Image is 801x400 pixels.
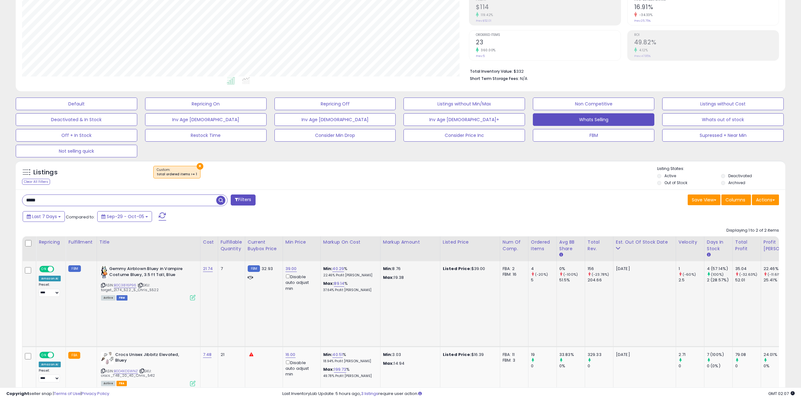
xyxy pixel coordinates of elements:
[39,276,61,281] div: Amazon AI
[285,266,297,272] a: 39.00
[145,98,267,110] button: Repricing On
[662,129,784,142] button: Supressed + Near Min
[54,391,81,397] a: Terms of Use
[383,360,394,366] strong: Max:
[533,129,654,142] button: FBM
[520,76,527,82] span: N/A
[101,369,155,378] span: | SKU: crocs_7.48_20_40_Chris_5412
[531,352,556,358] div: 19
[114,369,138,374] a: B0D4XDSWNZ
[32,213,57,220] span: Last 7 Days
[739,272,757,277] small: (-32.63%)
[443,239,497,245] div: Listed Price
[470,67,774,75] li: $332
[285,273,316,291] div: Disable auto adjust min
[16,98,137,110] button: Default
[53,267,63,272] span: OFF
[403,98,525,110] button: Listings without Min/Max
[323,281,375,292] div: %
[728,173,752,178] label: Deactivated
[332,352,343,358] a: 40.51
[479,48,496,53] small: 360.00%
[39,362,61,367] div: Amazon AI
[679,352,704,358] div: 2.71
[768,272,783,277] small: (-11.61%)
[334,366,346,373] a: 199.73
[616,239,673,245] div: Est. Out Of Stock Date
[285,352,296,358] a: 16.00
[248,265,260,272] small: FBM
[679,239,702,245] div: Velocity
[285,359,316,377] div: Disable auto adjust min
[99,239,198,245] div: Title
[66,214,95,220] span: Compared to:
[707,352,732,358] div: 7 (100%)
[383,275,435,280] p: 19.38
[479,13,493,17] small: 119.42%
[383,361,435,366] p: 14.94
[323,359,375,363] p: 18.94% Profit [PERSON_NAME]
[443,352,495,358] div: $16.39
[634,19,651,23] small: Prev: 25.75%
[323,374,375,378] p: 49.78% Profit [PERSON_NAME]
[68,239,94,245] div: Fulfillment
[221,266,240,272] div: 7
[383,239,437,245] div: Markup Amount
[707,266,732,272] div: 4 (57.14%)
[231,194,255,206] button: Filters
[634,39,779,47] h2: 49.82%
[6,391,29,397] strong: Copyright
[221,352,240,358] div: 21
[588,239,611,252] div: Total Rev.
[588,352,613,358] div: 329.33
[664,173,676,178] label: Active
[735,277,761,283] div: 52.01
[588,266,613,272] div: 156
[101,266,195,300] div: ASIN:
[707,239,730,252] div: Days In Stock
[503,239,526,252] div: Num of Comp.
[323,352,375,363] div: %
[531,363,556,369] div: 0
[531,266,556,272] div: 4
[711,272,724,277] small: (100%)
[476,54,485,58] small: Prev: 5
[531,239,554,252] div: Ordered Items
[470,76,519,81] b: Short Term Storage Fees:
[53,352,63,358] span: OFF
[68,352,80,359] small: FBA
[323,273,375,278] p: 22.46% Profit [PERSON_NAME]
[707,252,711,258] small: Days In Stock.
[503,352,523,358] div: FBA: 11
[16,113,137,126] button: Deactivated & In Stock
[145,129,267,142] button: Restock Time
[248,239,280,252] div: Current Buybox Price
[101,283,159,292] span: | SKU: target_21.74_52.2_5_Chris_5522
[637,48,648,53] small: 4.12%
[563,272,578,277] small: (-100%)
[115,352,192,365] b: Crocs Unisex Jibbitz Elevated, Bluey
[503,358,523,363] div: FBM: 3
[334,280,344,287] a: 89.14
[274,129,396,142] button: Consider Min Drop
[323,366,334,372] b: Max:
[39,283,61,297] div: Preset:
[197,163,203,170] button: ×
[101,352,114,364] img: 418d20WaWAL._SL40_.jpg
[726,228,779,234] div: Displaying 1 to 2 of 2 items
[383,266,392,272] strong: Min:
[203,352,212,358] a: 7.48
[559,277,585,283] div: 51.5%
[274,113,396,126] button: Inv Age [DEMOGRAPHIC_DATA]
[721,194,751,205] button: Columns
[33,168,58,177] h5: Listings
[533,113,654,126] button: Whats Selling
[707,363,732,369] div: 0 (0%)
[588,277,613,283] div: 204.66
[40,352,48,358] span: ON
[616,352,671,358] p: [DATE]
[157,167,197,177] span: Custom:
[735,363,761,369] div: 0
[116,295,128,301] span: FBM
[679,277,704,283] div: 2.5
